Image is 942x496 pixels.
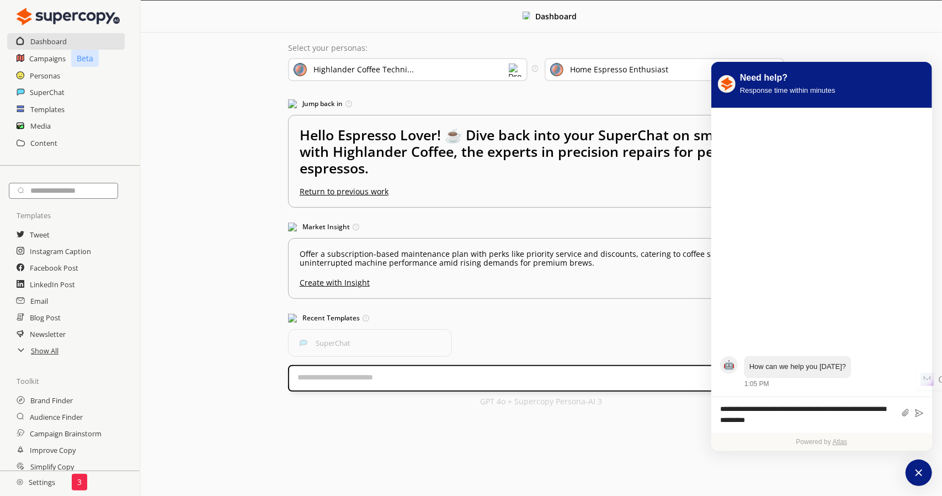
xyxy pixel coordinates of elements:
[30,135,57,151] a: Content
[17,479,23,486] img: Close
[570,65,668,74] div: Home Espresso Enthusiast
[720,356,738,374] div: atlas-message-author-avatar
[30,458,74,475] a: Simplify Copy
[288,314,297,323] img: Popular Templates
[720,356,923,389] div: atlas-message
[833,438,848,446] a: Atlas
[744,356,851,378] div: atlas-message-bubble
[30,409,83,425] a: Audience Finder
[288,99,297,108] img: Jump Back In
[30,260,78,276] a: Facebook Post
[30,226,50,243] a: Tweet
[288,329,453,357] button: SuperChatSuperChat
[711,433,932,451] div: Powered by
[30,442,76,458] a: Improve Copy
[550,63,563,76] img: Audience Icon
[711,62,932,451] div: atlas-window
[718,75,736,93] img: RpLL3g7wRjKEG8sAkjyA_SC%20Logo.png
[345,101,352,107] img: Tooltip Icon
[30,425,102,442] a: Campaign Brainstorm
[30,392,73,409] a: Brand Finder
[30,276,75,293] a: LinkedIn Post
[30,33,67,50] a: Dashboard
[353,224,359,230] img: Tooltip Icon
[288,219,795,235] h3: Market Insight
[288,223,297,231] img: Market Insight
[749,361,846,373] div: atlas-message-text
[300,250,783,267] p: Offer a subscription-based maintenance plan with perks like priority service and discounts, cater...
[363,315,369,321] img: Tooltip Icon
[481,397,603,406] p: GPT 4o + Supercopy Persona-AI 3
[740,71,835,85] div: Need help?
[29,50,66,67] a: Campaigns
[749,361,846,373] p: How can we help you [DATE]?
[744,379,769,389] div: 1:05 PM
[31,342,58,359] a: Show All
[509,64,522,77] img: Dropdown Icon
[30,243,91,260] a: Instagram Caption
[71,50,99,67] p: Beta
[901,408,909,418] button: Attach files by clicking or dropping files here
[720,403,923,428] div: atlas-composer
[744,356,923,389] div: Monday, September 22, 1:05 PM
[711,108,932,451] div: atlas-ticket
[300,339,307,347] img: SuperChat
[30,326,66,342] a: Newsletter
[300,186,388,197] u: Return to previous work
[906,460,932,486] button: atlas-launcher
[30,118,51,134] a: Media
[30,84,65,101] a: SuperChat
[30,293,48,309] a: Email
[313,65,414,74] div: Highlander Coffee Techni...
[523,12,530,19] img: Close
[288,310,795,326] h3: Recent Templates
[30,309,61,326] a: Blog Post
[30,67,60,84] a: Personas
[300,126,783,187] h2: Hello Espresso Lover! ☕ Dive back into your SuperChat on smart brews with Highlander Coffee, the ...
[288,44,795,52] p: Select your personas:
[740,85,835,96] div: Response time within minutes
[532,65,538,71] img: Tooltip Icon
[17,6,120,28] img: Close
[30,101,65,118] a: Templates
[294,63,307,76] img: Brand Icon
[288,96,795,112] h3: Jump back in
[536,11,577,22] b: Dashboard
[300,273,783,287] u: Create with Insight
[77,478,82,487] p: 3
